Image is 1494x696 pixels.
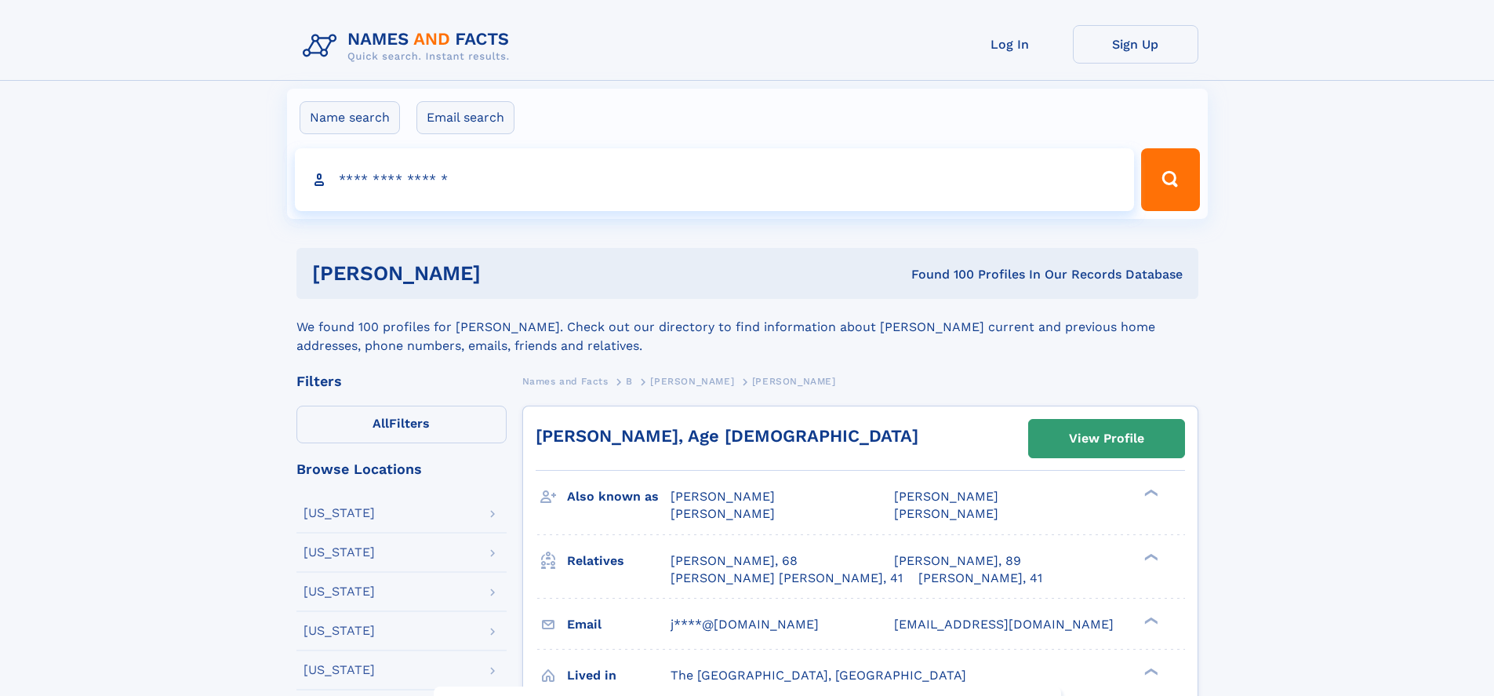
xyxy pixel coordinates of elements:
span: [PERSON_NAME] [650,376,734,387]
span: [PERSON_NAME] [894,506,998,521]
a: [PERSON_NAME], 89 [894,552,1021,570]
a: [PERSON_NAME] [PERSON_NAME], 41 [671,570,903,587]
span: [PERSON_NAME] [671,506,775,521]
a: [PERSON_NAME], 41 [918,570,1042,587]
div: We found 100 profiles for [PERSON_NAME]. Check out our directory to find information about [PERSO... [296,299,1198,355]
span: [PERSON_NAME] [671,489,775,504]
h3: Also known as [567,483,671,510]
div: ❯ [1140,552,1159,562]
span: [EMAIL_ADDRESS][DOMAIN_NAME] [894,617,1114,632]
a: Names and Facts [522,371,609,391]
div: Browse Locations [296,462,507,476]
input: search input [295,148,1135,211]
span: B [626,376,633,387]
a: View Profile [1029,420,1184,457]
span: [PERSON_NAME] [752,376,836,387]
button: Search Button [1141,148,1199,211]
h3: Email [567,611,671,638]
h3: Relatives [567,548,671,574]
div: View Profile [1069,421,1144,457]
div: [US_STATE] [304,625,375,637]
a: B [626,371,633,391]
span: [PERSON_NAME] [894,489,998,504]
div: ❯ [1140,488,1159,498]
label: Email search [416,101,514,134]
label: Name search [300,101,400,134]
div: Filters [296,374,507,388]
span: The [GEOGRAPHIC_DATA], [GEOGRAPHIC_DATA] [671,668,966,683]
a: Sign Up [1073,25,1198,64]
div: [US_STATE] [304,546,375,559]
a: Log In [947,25,1073,64]
div: ❯ [1140,615,1159,625]
a: [PERSON_NAME], 68 [671,552,798,570]
div: [US_STATE] [304,585,375,598]
div: ❯ [1140,666,1159,676]
label: Filters [296,406,507,443]
span: All [373,416,389,431]
h3: Lived in [567,662,671,689]
div: [US_STATE] [304,664,375,676]
div: Found 100 Profiles In Our Records Database [696,266,1183,283]
h1: [PERSON_NAME] [312,264,696,283]
a: [PERSON_NAME] [650,371,734,391]
div: [US_STATE] [304,507,375,519]
img: Logo Names and Facts [296,25,522,67]
a: [PERSON_NAME], Age [DEMOGRAPHIC_DATA] [536,426,918,446]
